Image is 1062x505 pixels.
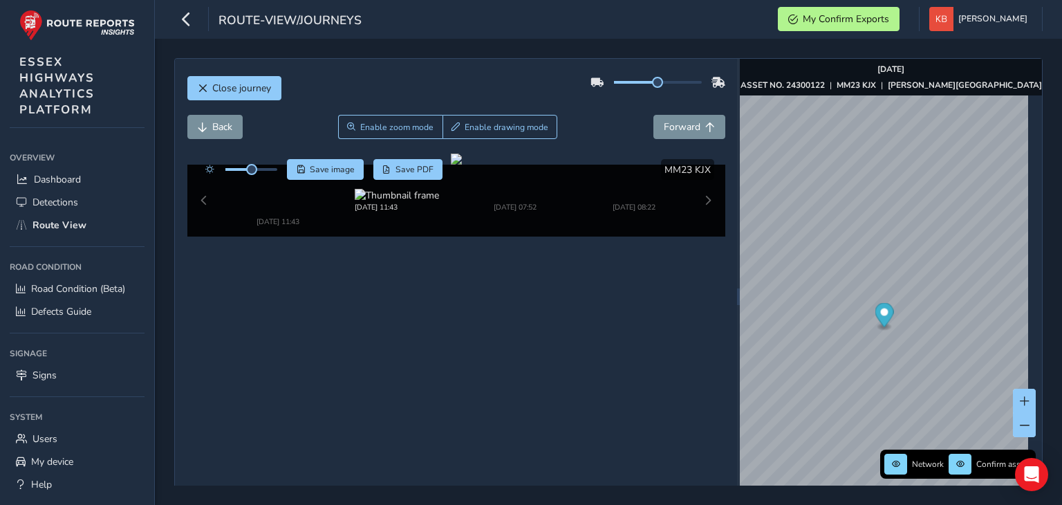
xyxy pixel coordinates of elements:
span: Defects Guide [31,305,91,318]
div: Road Condition [10,257,145,277]
img: Thumbnail frame [592,189,676,202]
a: My device [10,450,145,473]
span: Confirm assets [976,459,1032,470]
button: My Confirm Exports [778,7,900,31]
span: Enable zoom mode [360,122,434,133]
span: [PERSON_NAME] [958,7,1027,31]
span: Help [31,478,52,491]
span: Save image [310,164,355,175]
button: Forward [653,115,725,139]
a: Users [10,428,145,450]
a: Road Condition (Beta) [10,277,145,300]
span: Detections [32,196,78,209]
div: Overview [10,147,145,168]
span: Network [912,459,944,470]
button: [PERSON_NAME] [929,7,1032,31]
span: Users [32,432,57,446]
button: Back [187,115,243,139]
span: ESSEX HIGHWAYS ANALYTICS PLATFORM [19,54,95,118]
button: Zoom [338,115,442,139]
div: [DATE] 11:43 [257,217,299,227]
span: Route View [32,219,86,232]
span: Back [212,120,232,134]
img: rr logo [19,10,135,41]
span: Signs [32,369,57,382]
img: diamond-layout [929,7,953,31]
img: Thumbnail frame [257,174,295,213]
button: PDF [373,159,443,180]
div: [DATE] 07:52 [473,202,557,212]
button: Draw [442,115,558,139]
a: Help [10,473,145,496]
div: [DATE] 11:43 [355,202,439,212]
div: Open Intercom Messenger [1015,458,1048,491]
button: Save [287,159,364,180]
span: Forward [664,120,700,134]
div: Map marker [875,303,894,331]
span: Enable drawing mode [465,122,548,133]
span: Close journey [212,82,271,95]
span: MM23 KJX [664,163,711,176]
a: Defects Guide [10,300,145,323]
a: Route View [10,214,145,237]
strong: ASSET NO. 24300122 [740,80,825,91]
span: My Confirm Exports [803,12,889,26]
a: Detections [10,191,145,214]
div: [DATE] 08:22 [592,202,676,212]
div: | | [740,80,1042,91]
div: Signage [10,343,145,364]
strong: MM23 KJX [837,80,876,91]
img: Thumbnail frame [473,189,557,202]
span: My device [31,455,73,468]
span: route-view/journeys [218,12,362,31]
button: Close journey [187,76,281,100]
strong: [PERSON_NAME][GEOGRAPHIC_DATA] [888,80,1042,91]
img: Thumbnail frame [355,189,439,202]
a: Dashboard [10,168,145,191]
span: Dashboard [34,173,81,186]
a: Signs [10,364,145,387]
div: System [10,407,145,428]
strong: [DATE] [877,64,904,75]
span: Road Condition (Beta) [31,282,125,295]
span: Save PDF [395,164,434,175]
